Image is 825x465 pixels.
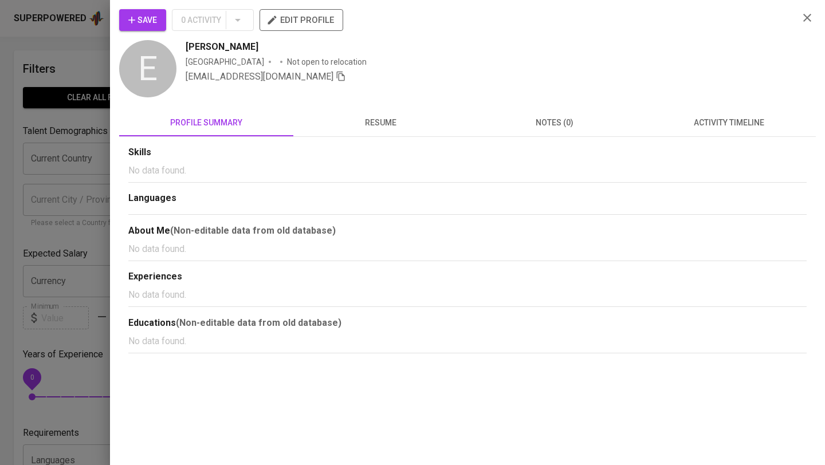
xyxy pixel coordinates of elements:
div: About Me [128,224,807,238]
b: (Non-editable data from old database) [176,317,341,328]
button: Save [119,9,166,31]
span: profile summary [126,116,286,130]
span: [PERSON_NAME] [186,40,258,54]
div: Educations [128,316,807,330]
p: No data found. [128,288,807,302]
p: Not open to relocation [287,56,367,68]
div: Skills [128,146,807,159]
span: [EMAIL_ADDRESS][DOMAIN_NAME] [186,71,333,82]
span: edit profile [269,13,334,27]
div: Languages [128,192,807,205]
button: edit profile [260,9,343,31]
span: Save [128,13,157,27]
p: No data found. [128,164,807,178]
span: resume [300,116,461,130]
div: E [119,40,176,97]
p: No data found. [128,242,807,256]
span: activity timeline [649,116,809,130]
a: edit profile [260,15,343,24]
span: notes (0) [474,116,635,130]
div: Experiences [128,270,807,283]
p: No data found. [128,334,807,348]
div: [GEOGRAPHIC_DATA] [186,56,264,68]
b: (Non-editable data from old database) [170,225,336,236]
